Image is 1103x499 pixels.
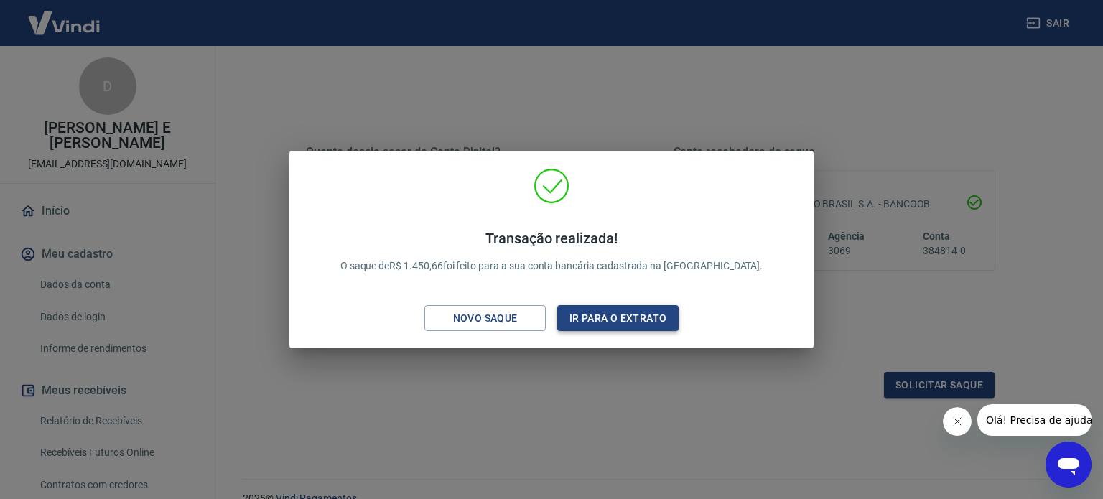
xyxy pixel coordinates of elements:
button: Ir para o extrato [557,305,679,332]
iframe: Botão para abrir a janela de mensagens [1046,442,1092,488]
p: O saque de R$ 1.450,66 foi feito para a sua conta bancária cadastrada na [GEOGRAPHIC_DATA]. [340,230,763,274]
iframe: Mensagem da empresa [977,404,1092,436]
div: Novo saque [436,309,535,327]
iframe: Fechar mensagem [943,407,972,436]
span: Olá! Precisa de ajuda? [9,10,121,22]
h4: Transação realizada! [340,230,763,247]
button: Novo saque [424,305,546,332]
